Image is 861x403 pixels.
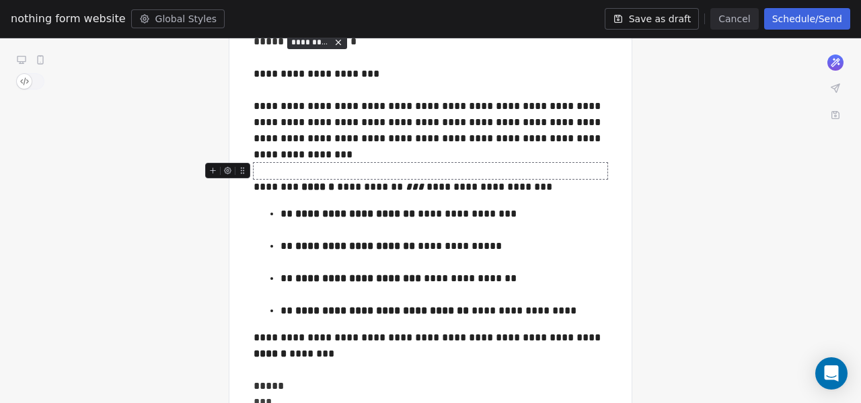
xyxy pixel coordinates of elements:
[605,8,700,30] button: Save as draft
[815,357,848,390] div: Open Intercom Messenger
[11,11,126,27] span: nothing form website
[764,8,850,30] button: Schedule/Send
[710,8,758,30] button: Cancel
[131,9,225,28] button: Global Styles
